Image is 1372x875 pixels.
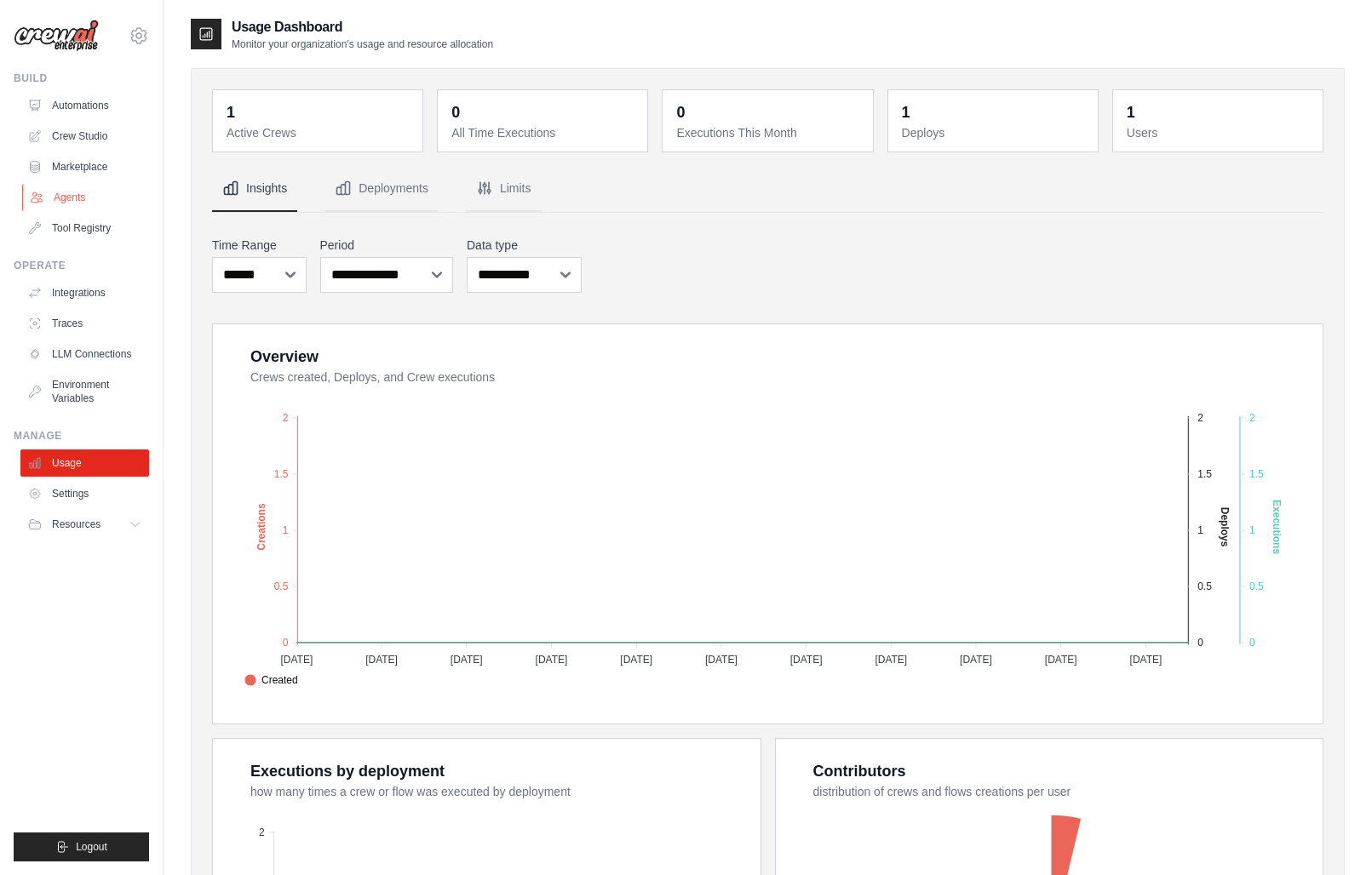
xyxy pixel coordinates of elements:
[705,654,738,666] tspan: [DATE]
[259,826,265,838] tspan: 2
[20,340,149,368] a: LLM Connections
[227,100,235,124] div: 1
[250,783,740,800] dt: how many times a crew or flow was executed by deployment
[20,371,149,412] a: Environment Variables
[14,429,149,443] div: Manage
[1249,580,1264,592] tspan: 0.5
[324,166,439,212] button: Deployments
[20,449,149,477] a: Usage
[14,259,149,272] div: Operate
[250,759,445,783] div: Executions by deployment
[676,100,685,124] div: 0
[1249,524,1255,536] tspan: 1
[20,92,149,119] a: Automations
[620,654,652,666] tspan: [DATE]
[1197,412,1203,424] tspan: 2
[902,100,910,124] div: 1
[1197,468,1212,480] tspan: 1.5
[232,37,493,51] p: Monitor your organization's usage and resource allocation
[274,580,289,592] tspan: 0.5
[283,637,289,649] tspan: 0
[875,654,907,666] tspan: [DATE]
[1249,468,1264,480] tspan: 1.5
[813,759,906,783] div: Contributors
[1197,580,1212,592] tspan: 0.5
[227,124,412,141] dt: Active Crews
[1197,637,1203,649] tspan: 0
[280,654,313,666] tspan: [DATE]
[1127,124,1312,141] dt: Users
[1130,654,1162,666] tspan: [DATE]
[451,100,460,124] div: 0
[20,480,149,507] a: Settings
[20,279,149,306] a: Integrations
[536,654,568,666] tspan: [DATE]
[20,511,149,538] button: Resources
[250,345,319,369] div: Overview
[274,468,289,480] tspan: 1.5
[255,503,267,551] text: Creations
[283,412,289,424] tspan: 2
[212,237,307,254] label: Time Range
[244,672,298,688] span: Created
[451,124,637,141] dt: All Time Executions
[1271,500,1283,554] text: Executions
[676,124,862,141] dt: Executions This Month
[20,123,149,150] a: Crew Studio
[813,783,1303,800] dt: distribution of crews and flows creations per user
[250,369,1302,386] dt: Crews created, Deploys, and Crew executions
[1127,100,1135,124] div: 1
[1219,507,1231,547] text: Deploys
[20,310,149,337] a: Traces
[466,166,542,212] button: Limits
[451,654,483,666] tspan: [DATE]
[22,184,151,211] a: Agents
[52,518,100,531] span: Resources
[960,654,992,666] tspan: [DATE]
[1249,412,1255,424] tspan: 2
[14,832,149,861] button: Logout
[20,214,149,242] a: Tool Registry
[365,654,398,666] tspan: [DATE]
[212,166,1323,212] nav: Tabs
[467,237,582,254] label: Data type
[212,166,297,212] button: Insights
[1045,654,1077,666] tspan: [DATE]
[1249,637,1255,649] tspan: 0
[1197,524,1203,536] tspan: 1
[283,524,289,536] tspan: 1
[76,840,107,854] span: Logout
[14,71,149,85] div: Build
[232,17,493,37] h2: Usage Dashboard
[320,237,454,254] label: Period
[20,153,149,180] a: Marketplace
[790,654,823,666] tspan: [DATE]
[902,124,1088,141] dt: Deploys
[14,20,99,52] img: Logo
